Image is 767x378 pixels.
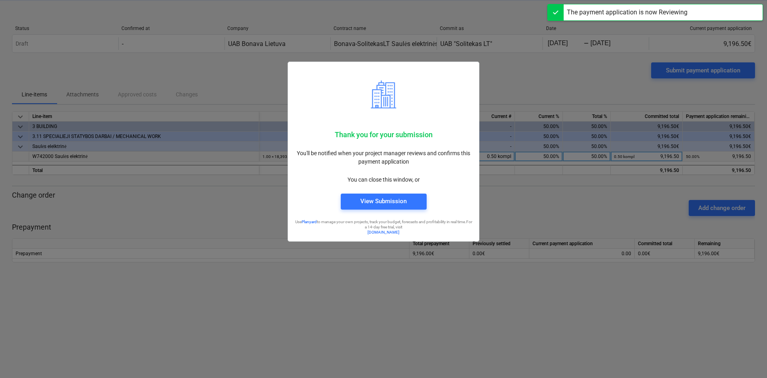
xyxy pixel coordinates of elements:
[294,149,473,166] p: You'll be notified when your project manager reviews and confirms this payment application
[302,220,317,224] a: Planyard
[567,8,688,17] div: The payment application is now Reviewing
[294,176,473,184] p: You can close this window, or
[360,196,407,206] div: View Submission
[341,194,427,210] button: View Submission
[368,230,399,234] a: [DOMAIN_NAME]
[294,219,473,230] p: Use to manage your own projects, track your budget, forecasts and profitability in real time. For...
[294,130,473,140] p: Thank you for your submission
